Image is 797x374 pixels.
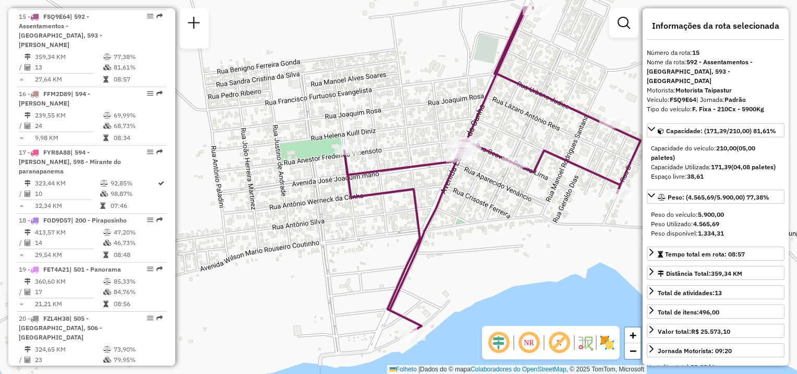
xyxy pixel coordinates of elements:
td: 07:46 [110,201,157,211]
td: 323,44 KM [34,178,100,189]
em: Rota exportada [156,315,163,321]
em: Opções [147,217,153,223]
span: Capacidade: (171,39/210,00) 81,61% [666,127,776,135]
img: Fluxo de ruas [577,334,594,351]
td: / [19,62,24,73]
span: | 505 - [GEOGRAPHIC_DATA], 506 - [GEOGRAPHIC_DATA] [19,314,102,341]
td: 08:48 [113,250,163,260]
div: Número da rota: [647,48,784,57]
td: = [19,250,24,260]
span: FOD9D57 [43,216,71,224]
span: Total de atividades: [658,289,722,297]
span: FFM2D89 [43,90,71,98]
font: Motorista: [647,86,732,94]
a: Total de atividades:13 [647,285,784,299]
td: 92,85% [110,178,157,189]
td: 359,34 KM [34,52,103,62]
strong: 210,00 [716,144,736,152]
td: 239,55 KM [34,110,103,121]
font: 79,95% [114,356,136,364]
i: Distância Total [25,54,31,60]
span: Ocultar deslocamento [486,330,511,355]
em: Opções [147,266,153,272]
div: Valor total: [658,327,730,336]
td: 08:56 [113,299,163,309]
td: 08:57 [113,74,163,85]
i: % de utilização do peso [103,278,111,285]
div: Hectolitro total: [647,363,784,372]
font: 16 - [19,90,30,98]
td: / [19,238,24,248]
span: FSQ9E64 [43,13,70,20]
i: % de utilização da cubagem [103,240,111,246]
div: Peso disponível: [651,229,780,238]
span: Exibir rótulo [547,330,572,355]
em: Rota exportada [156,266,163,272]
div: Capacidade: (171,39/210,00) 81,61% [647,139,784,185]
font: 17 - [19,148,30,156]
i: Distância Total [25,346,31,353]
i: % de utilização da cubagem [103,357,111,363]
em: Opções [147,315,153,321]
em: Rota exportada [156,13,163,19]
td: 24 [34,121,103,131]
div: Tipo do veículo: [647,104,784,114]
strong: 5.900,00 [698,211,724,218]
span: + [630,329,636,342]
font: Peso Utilizado: [651,220,719,228]
td: 08:34 [113,133,163,143]
span: | 594 - [PERSON_NAME], 598 - Mirante do paranapanema [19,148,121,175]
div: Espaço livre: [651,172,780,181]
i: % de utilização da cubagem [103,64,111,71]
span: − [630,344,636,357]
span: FET4A21 [43,265,69,273]
i: Tempo total em rota [103,252,108,258]
div: Nome da rota: [647,57,784,86]
font: 18 - [19,216,30,224]
a: Exibir filtros [613,13,634,33]
font: 84,76% [114,288,136,296]
i: % de utilização da cubagem [103,123,111,129]
i: Total de Atividades [25,191,31,197]
a: Folheto [390,366,417,373]
i: Total de Atividades [25,357,31,363]
font: 19 - [19,265,30,273]
td: / [19,189,24,199]
font: 98,87% [111,190,132,197]
strong: 1.334,31 [698,229,724,237]
i: Rota otimizada [158,180,164,186]
font: 81,61% [114,63,136,71]
i: % de utilização do peso [103,54,111,60]
em: Opções [147,149,153,155]
td: / [19,355,24,365]
td: 21,21 KM [34,299,103,309]
span: | Jornada: [696,96,746,103]
a: Distância Total:359,34 KM [647,266,784,280]
td: / [19,121,24,131]
td: / [19,287,24,297]
strong: 592 - Assentamentos - [GEOGRAPHIC_DATA], 593 - [GEOGRAPHIC_DATA] [647,58,753,85]
span: Peso: (4.565,69/5.900,00) 77,38% [668,193,769,201]
span: | 594 - [PERSON_NAME] [19,90,90,107]
strong: F. Fixa - 210Cx - 5900Kg [692,105,764,113]
i: Total de Atividades [25,123,31,129]
strong: 171,39 [711,163,731,171]
td: = [19,299,24,309]
i: Tempo total em rota [103,76,108,83]
td: 17 [34,287,103,297]
strong: 38,61 [687,172,704,180]
i: Total de Atividades [25,240,31,246]
div: Peso: (4.565,69/5.900,00) 77,38% [647,206,784,242]
strong: 13 [715,289,722,297]
em: Opções [147,13,153,19]
i: % de utilização da cubagem [103,289,111,295]
strong: FSQ9E64 [670,96,696,103]
td: 324,65 KM [34,344,103,355]
i: % de utilização do peso [103,112,111,119]
td: = [19,74,24,85]
strong: Padrão [724,96,746,103]
strong: 4.565,69 [693,220,719,228]
div: Jornada Motorista: 09:20 [658,346,732,356]
i: Distância Total [25,229,31,236]
div: Total de itens: [658,308,719,317]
